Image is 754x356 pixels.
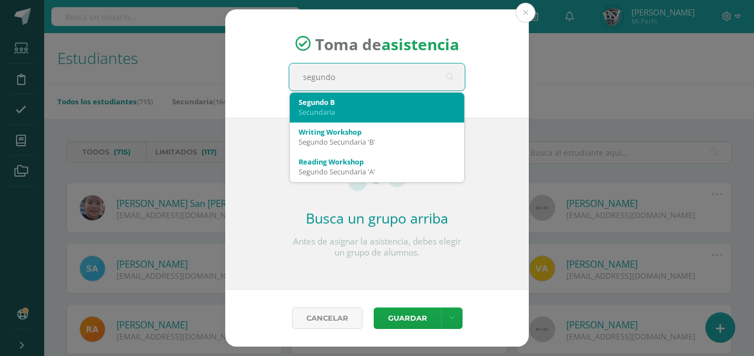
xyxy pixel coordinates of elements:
[299,157,455,167] div: Reading Workshop
[381,33,459,54] strong: asistencia
[289,209,465,227] h2: Busca un grupo arriba
[299,107,455,117] div: Secundaria
[289,63,465,91] input: Busca un grado o sección aquí...
[374,307,441,329] button: Guardar
[289,236,465,258] p: Antes de asignar la asistencia, debes elegir un grupo de alumnos.
[516,3,535,23] button: Close (Esc)
[299,97,455,107] div: Segundo B
[299,167,455,177] div: Segundo Secundaria 'A'
[315,33,459,54] span: Toma de
[299,127,455,137] div: Writing Workshop
[292,307,363,329] a: Cancelar
[299,137,455,147] div: Segundo Secundaria 'B'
